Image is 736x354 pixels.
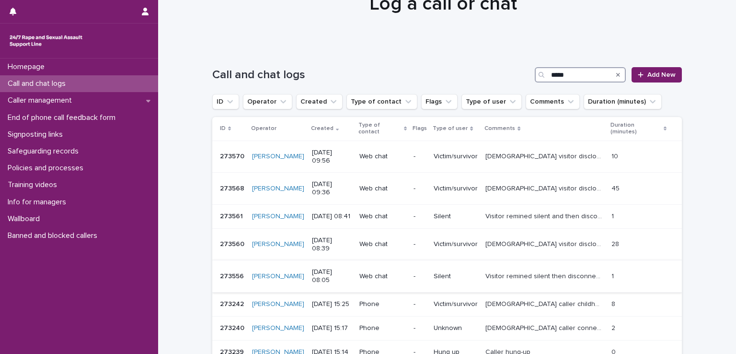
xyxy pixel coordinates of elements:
p: Safeguarding records [4,147,86,156]
p: 273568 [220,183,246,193]
p: - [414,185,426,193]
p: - [414,153,426,161]
tr: 273560273560 [PERSON_NAME] [DATE] 08:39Web chat-Victim/survivor[DEMOGRAPHIC_DATA] visitor disclos... [212,228,682,260]
a: [PERSON_NAME] [252,185,304,193]
p: 273240 [220,322,246,332]
p: 273560 [220,238,246,248]
p: Female caller connected, spoke in very childish voice then hung-up [485,322,605,332]
p: - [414,240,426,248]
p: Type of contact [358,120,402,138]
p: Policies and processes [4,164,91,173]
img: rhQMoQhaT3yELyF149Cw [8,31,84,50]
p: Caller management [4,96,80,105]
p: Phone [359,300,406,308]
a: [PERSON_NAME] [252,240,304,248]
p: 273242 [220,298,246,308]
tr: 273561273561 [PERSON_NAME] [DATE] 08:41Web chat-SilentVisitor remined silent and then disconnecte... [212,204,682,228]
p: Banned and blocked callers [4,231,105,240]
p: Type of user [433,123,468,134]
span: Add New [647,71,676,78]
p: Victim/survivor [434,185,478,193]
p: Web chat [359,272,406,281]
p: [DATE] 15:17 [312,324,352,332]
p: Call and chat logs [4,79,73,88]
button: Comments [526,94,580,109]
a: [PERSON_NAME] [252,153,304,161]
p: - [414,212,426,221]
p: Homepage [4,62,52,71]
p: Victim/survivor [434,240,478,248]
p: Web chat [359,185,406,193]
p: Info for managers [4,198,74,207]
p: Duration (minutes) [610,120,661,138]
tr: 273240273240 [PERSON_NAME] [DATE] 15:17Phone-Unknown[DEMOGRAPHIC_DATA] caller connected, spoke in... [212,316,682,340]
p: Web chat [359,153,406,161]
p: End of phone call feedback form [4,113,123,122]
p: 273561 [220,211,245,221]
p: 273570 [220,151,246,161]
p: Operator [251,123,276,134]
p: Silent [434,272,478,281]
p: [DATE] 09:36 [312,180,352,197]
button: Duration (minutes) [584,94,662,109]
p: [DATE] 09:56 [312,149,352,165]
button: ID [212,94,239,109]
p: 2 [611,322,617,332]
p: Web chat [359,240,406,248]
p: [DATE] 15:25 [312,300,352,308]
p: Visitor remined silent and then disconnected. [485,211,605,221]
p: Web chat [359,212,406,221]
p: - [414,300,426,308]
tr: 273568273568 [PERSON_NAME] [DATE] 09:36Web chat-Victim/survivor[DEMOGRAPHIC_DATA] visitor disclos... [212,173,682,205]
p: Wallboard [4,214,47,224]
p: Female caller childhood sexual abuse. We discussed her feelings and impact on her. We also discus... [485,298,605,308]
p: - [414,272,426,281]
p: ID [220,123,226,134]
a: Add New [632,67,682,83]
p: 273556 [220,271,246,281]
p: Visitor remined silent then disconnected. [485,271,605,281]
button: Flags [421,94,458,109]
p: 45 [611,183,621,193]
p: Female visitor disclosed sexual assault. We discussed her feeling around the assault. Visitor sud... [485,151,605,161]
p: Comments [484,123,515,134]
a: [PERSON_NAME] [252,212,304,221]
button: Type of contact [346,94,417,109]
p: Phone [359,324,406,332]
p: [DATE] 08:39 [312,236,352,253]
p: Created [311,123,333,134]
p: Victim/survivor [434,153,478,161]
p: 28 [611,238,621,248]
p: Flags [413,123,427,134]
h1: Call and chat logs [212,68,531,82]
a: [PERSON_NAME] [252,324,304,332]
p: 8 [611,298,617,308]
p: Victim/survivor [434,300,478,308]
p: 1 [611,211,616,221]
p: Female visitor disclosed rape. We discussed her feelings around the rape. We also discussed her p... [485,183,605,193]
tr: 273242273242 [PERSON_NAME] [DATE] 15:25Phone-Victim/survivor[DEMOGRAPHIC_DATA] caller childhood s... [212,292,682,316]
p: - [414,324,426,332]
button: Created [296,94,343,109]
p: Training videos [4,180,65,189]
button: Operator [243,94,292,109]
p: 1 [611,271,616,281]
a: [PERSON_NAME] [252,300,304,308]
tr: 273556273556 [PERSON_NAME] [DATE] 08:05Web chat-SilentVisitor remined silent then disconnected.Vi... [212,260,682,293]
p: [DATE] 08:05 [312,268,352,284]
p: Silent [434,212,478,221]
p: [DATE] 08:41 [312,212,352,221]
p: Signposting links [4,130,70,139]
tr: 273570273570 [PERSON_NAME] [DATE] 09:56Web chat-Victim/survivor[DEMOGRAPHIC_DATA] visitor disclos... [212,141,682,173]
p: 10 [611,151,620,161]
a: [PERSON_NAME] [252,272,304,281]
input: Search [535,67,626,83]
p: Female visitor disclosed rape. We discussed her feeling around the rape. We also discussed her po... [485,238,605,248]
p: Unknown [434,324,478,332]
button: Type of user [461,94,522,109]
